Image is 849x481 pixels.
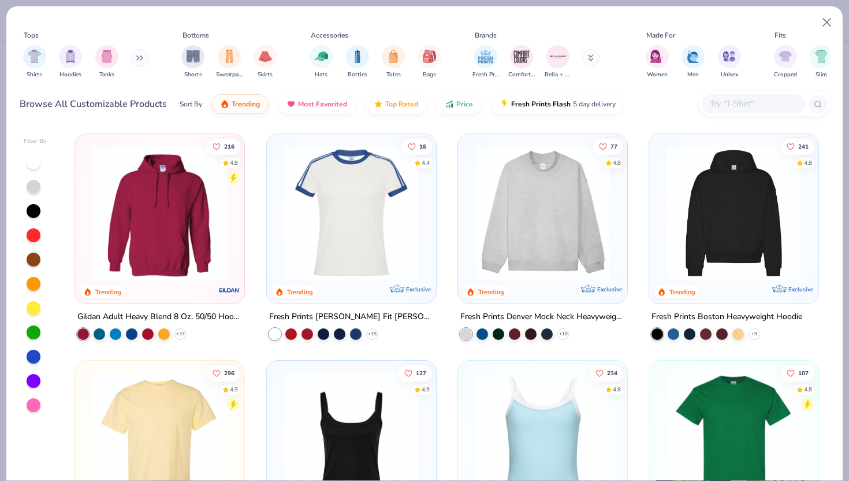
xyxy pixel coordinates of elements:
span: 127 [415,371,426,376]
span: Fresh Prints [472,71,499,79]
img: Fresh Prints Image [477,48,494,65]
div: 4.4 [421,158,429,167]
img: Women Image [650,50,664,63]
div: Filter By [24,137,47,146]
img: a90f7c54-8796-4cb2-9d6e-4e9644cfe0fe [616,146,762,280]
button: filter button [95,45,118,79]
img: flash.gif [500,99,509,109]
div: filter for Shirts [23,45,46,79]
div: filter for Totes [382,45,405,79]
button: Close [816,12,838,34]
span: Shorts [184,71,202,79]
div: 4.9 [230,386,238,394]
img: Comfort Colors Image [513,48,530,65]
span: Exclusive [788,286,813,293]
div: Gildan Adult Heavy Blend 8 Oz. 50/50 Hooded Sweatshirt [77,310,242,324]
div: filter for Shorts [181,45,204,79]
div: filter for Bella + Canvas [545,45,571,79]
button: Trending [211,94,269,114]
img: Cropped Image [779,50,792,63]
span: Men [687,71,699,79]
span: Comfort Colors [508,71,535,79]
div: filter for Bottles [346,45,369,79]
span: Most Favorited [298,99,347,109]
img: Gildan logo [218,279,241,302]
span: Shirts [27,71,42,79]
button: Like [401,138,431,154]
img: Unisex Image [723,50,736,63]
div: filter for Hats [310,45,333,79]
img: 91acfc32-fd48-4d6b-bdad-a4c1a30ac3fc [661,146,807,280]
div: Fresh Prints Boston Heavyweight Hoodie [651,310,802,324]
div: filter for Women [646,45,669,79]
button: filter button [682,45,705,79]
span: 234 [607,371,617,376]
span: Exclusive [597,286,622,293]
span: Sweatpants [216,71,243,79]
span: Bella + Canvas [545,71,571,79]
button: Like [207,365,240,382]
button: filter button [254,45,277,79]
button: filter button [646,45,669,79]
button: filter button [545,45,571,79]
div: Fresh Prints Denver Mock Neck Heavyweight Sweatshirt [460,310,625,324]
span: Price [456,99,473,109]
img: 77058d13-6681-46a4-a602-40ee85a356b7 [425,146,571,280]
input: Try "T-Shirt" [709,97,798,110]
div: filter for Hoodies [59,45,82,79]
span: 16 [419,143,426,149]
span: Slim [816,71,827,79]
img: Tanks Image [100,50,113,63]
span: + 9 [751,331,757,338]
div: filter for Unisex [718,45,741,79]
span: Skirts [258,71,273,79]
span: 77 [610,143,617,149]
div: 4.8 [613,386,621,394]
div: Bottoms [183,30,209,40]
div: filter for Cropped [774,45,797,79]
img: f5d85501-0dbb-4ee4-b115-c08fa3845d83 [470,146,616,280]
button: filter button [472,45,499,79]
button: filter button [346,45,369,79]
span: Tanks [99,71,114,79]
button: Like [781,365,814,382]
span: Bottles [348,71,367,79]
span: Bags [423,71,436,79]
div: 4.8 [230,158,238,167]
span: Hoodies [59,71,81,79]
span: Unisex [721,71,738,79]
div: 4.8 [804,158,812,167]
button: filter button [181,45,204,79]
span: Trending [232,99,260,109]
img: most_fav.gif [286,99,296,109]
div: filter for Skirts [254,45,277,79]
span: Fresh Prints Flash [511,99,571,109]
span: Totes [386,71,401,79]
div: filter for Slim [810,45,833,79]
img: e5540c4d-e74a-4e58-9a52-192fe86bec9f [278,146,425,280]
button: Most Favorited [278,94,356,114]
button: Price [436,94,482,114]
div: filter for Fresh Prints [472,45,499,79]
button: filter button [810,45,833,79]
span: Hats [315,71,327,79]
button: filter button [774,45,797,79]
span: Top Rated [385,99,418,109]
div: filter for Tanks [95,45,118,79]
div: 4.8 [804,386,812,394]
button: filter button [59,45,82,79]
div: filter for Sweatpants [216,45,243,79]
img: trending.gif [220,99,229,109]
div: Fits [774,30,786,40]
div: Sort By [180,99,202,109]
div: 4.9 [421,386,429,394]
button: filter button [310,45,333,79]
div: Made For [646,30,675,40]
div: Accessories [311,30,348,40]
img: Bottles Image [351,50,364,63]
img: Bella + Canvas Image [549,48,567,65]
button: filter button [508,45,535,79]
button: Fresh Prints Flash5 day delivery [491,94,624,114]
button: Like [398,365,431,382]
img: Hoodies Image [64,50,77,63]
